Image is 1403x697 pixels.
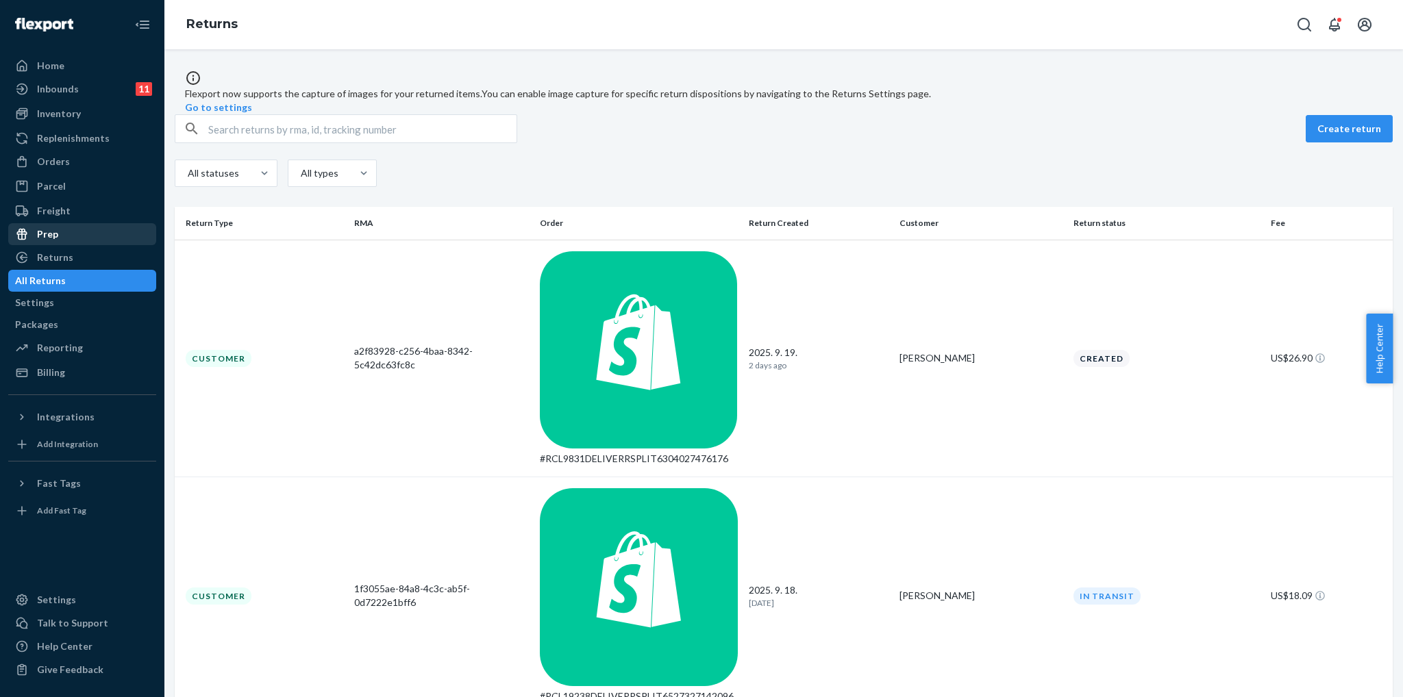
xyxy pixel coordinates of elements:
div: Reporting [37,341,83,355]
a: Inventory [8,103,156,125]
td: US$26.90 [1265,240,1393,477]
button: Open notifications [1321,11,1348,38]
div: Billing [37,366,65,379]
a: Orders [8,151,156,173]
a: Billing [8,362,156,383]
div: [PERSON_NAME] [899,351,1063,365]
ol: breadcrumbs [175,5,249,45]
div: Integrations [37,410,95,424]
a: Reporting [8,337,156,359]
th: Customer [894,207,1068,240]
span: You can enable image capture for specific return dispositions by navigating to the Returns Settin... [482,88,931,99]
div: Replenishments [37,131,110,145]
a: Home [8,55,156,77]
a: Add Integration [8,433,156,455]
div: Settings [37,593,76,607]
a: Settings [8,589,156,611]
span: Flexport now supports the capture of images for your returned items. [185,88,482,99]
th: Return Type [175,207,349,240]
div: Prep [37,227,58,241]
div: Help Center [37,639,92,653]
button: Create return [1306,115,1393,142]
a: Replenishments [8,127,156,149]
button: Give Feedback [8,659,156,681]
button: Open account menu [1351,11,1378,38]
div: Fast Tags [37,477,81,490]
a: Returns [186,16,238,31]
a: Parcel [8,175,156,197]
button: Close Navigation [129,11,156,38]
div: Settings [15,296,54,309]
th: Fee [1265,207,1393,240]
th: Return Created [743,207,894,240]
a: Inbounds11 [8,78,156,100]
div: 1f3055ae-84a8-4c3c-ab5f-0d7222e1bff6 [354,582,529,609]
a: All Returns [8,270,156,292]
div: Created [1073,350,1130,367]
th: Order [534,207,743,240]
button: Go to settings [185,101,252,114]
div: Add Fast Tag [37,505,86,516]
div: Customer [186,587,251,605]
div: #RCL9831DELIVERRSPLIT6304027476176 [540,452,738,466]
p: 2 days ago [749,359,889,371]
div: Home [37,59,64,73]
div: [PERSON_NAME] [899,589,1063,603]
a: Prep [8,223,156,245]
div: Give Feedback [37,663,103,676]
p: [DATE] [749,597,889,609]
div: Orders [37,155,70,168]
a: Packages [8,314,156,335]
div: Inventory [37,107,81,121]
th: Return status [1068,207,1265,240]
div: Customer [186,350,251,367]
div: Talk to Support [37,616,108,630]
div: All Returns [15,274,66,288]
a: Talk to Support [8,612,156,634]
div: 11 [136,82,152,96]
th: RMA [349,207,534,240]
div: 2025. 9. 19. [749,346,889,371]
a: Settings [8,292,156,314]
div: In Transit [1073,587,1141,605]
input: Search returns by rma, id, tracking number [208,115,517,142]
button: Open Search Box [1291,11,1318,38]
div: Packages [15,318,58,331]
a: Freight [8,200,156,222]
div: Freight [37,204,71,218]
div: a2f83928-c256-4baa-8342-5c42dc63fc8c [354,344,529,372]
div: Inbounds [37,82,79,96]
div: Parcel [37,179,66,193]
div: 2025. 9. 18. [749,583,889,609]
button: Integrations [8,406,156,428]
a: Help Center [8,635,156,657]
div: Add Integration [37,438,98,450]
a: Returns [8,246,156,268]
div: All types [301,166,336,180]
img: Flexport logo [15,18,73,31]
div: All statuses [188,166,237,180]
div: Returns [37,251,73,264]
button: Fast Tags [8,472,156,494]
button: Help Center [1366,314,1393,383]
a: Add Fast Tag [8,500,156,522]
